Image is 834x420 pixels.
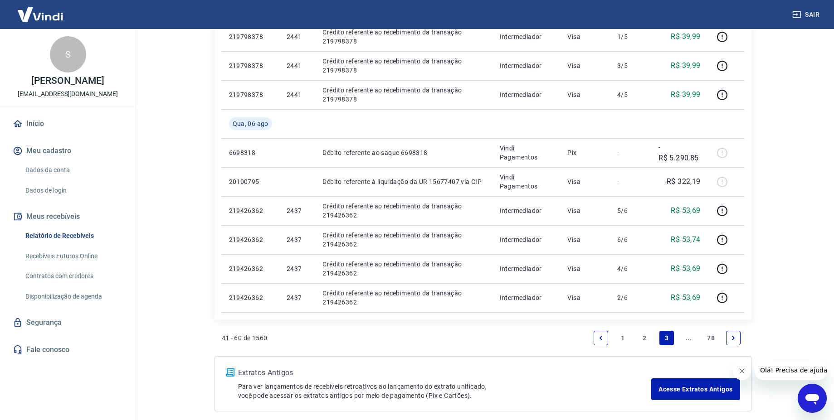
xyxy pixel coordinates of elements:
p: Pix [567,148,603,157]
p: Visa [567,177,603,186]
a: Next page [726,331,741,345]
div: S [50,36,86,72]
p: 219426362 [229,293,272,302]
a: Jump forward [682,331,696,345]
a: Page 3 is your current page [659,331,674,345]
p: Visa [567,32,603,41]
p: 2441 [287,61,308,70]
p: 6/6 [617,235,644,244]
a: Page 1 [615,331,630,345]
p: Débito referente ao saque 6698318 [322,148,485,157]
p: 2437 [287,235,308,244]
p: R$ 53,69 [671,292,700,303]
a: Previous page [594,331,608,345]
p: Intermediador [500,61,553,70]
a: Disponibilização de agenda [22,287,125,306]
p: R$ 39,99 [671,60,700,71]
p: Visa [567,235,603,244]
button: Sair [790,6,823,23]
button: Meu cadastro [11,141,125,161]
p: 2437 [287,293,308,302]
p: Intermediador [500,206,553,215]
p: [EMAIL_ADDRESS][DOMAIN_NAME] [18,89,118,99]
ul: Pagination [590,327,744,349]
p: Vindi Pagamentos [500,173,553,191]
p: -R$ 322,19 [665,176,701,187]
p: Para ver lançamentos de recebíveis retroativos ao lançamento do extrato unificado, você pode aces... [238,382,652,400]
p: 1/5 [617,32,644,41]
a: Contratos com credores [22,267,125,285]
a: Dados de login [22,181,125,200]
p: Débito referente à liquidação da UR 15677407 via CIP [322,177,485,186]
iframe: Botão para abrir a janela de mensagens [798,384,827,413]
p: - [617,148,644,157]
p: - [617,177,644,186]
img: Vindi [11,0,70,28]
a: Acesse Extratos Antigos [651,378,740,400]
p: 2437 [287,206,308,215]
p: R$ 53,69 [671,263,700,274]
p: 2441 [287,90,308,99]
span: Qua, 06 ago [233,119,268,128]
iframe: Mensagem da empresa [755,360,827,380]
p: 219798378 [229,32,272,41]
button: Meus recebíveis [11,207,125,227]
p: R$ 39,99 [671,89,700,100]
a: Fale conosco [11,340,125,360]
p: Intermediador [500,32,553,41]
p: Crédito referente ao recebimento da transação 219426362 [322,289,485,307]
p: 3/5 [617,61,644,70]
p: [PERSON_NAME] [31,76,104,86]
p: Intermediador [500,264,553,273]
p: Vindi Pagamentos [500,144,553,162]
p: 219426362 [229,206,272,215]
p: Crédito referente ao recebimento da transação 219798378 [322,57,485,75]
p: 4/5 [617,90,644,99]
p: Intermediador [500,293,553,302]
p: Crédito referente ao recebimento da transação 219426362 [322,231,485,249]
p: 219798378 [229,90,272,99]
p: 2437 [287,264,308,273]
a: Recebíveis Futuros Online [22,247,125,266]
span: Olá! Precisa de ajuda? [5,6,76,14]
img: ícone [226,368,234,377]
p: Extratos Antigos [238,367,652,378]
p: Crédito referente ao recebimento da transação 219798378 [322,28,485,46]
p: 2/6 [617,293,644,302]
p: Intermediador [500,90,553,99]
a: Page 78 [703,331,718,345]
iframe: Fechar mensagem [733,362,751,380]
p: Crédito referente ao recebimento da transação 219426362 [322,202,485,220]
a: Segurança [11,313,125,333]
p: Visa [567,61,603,70]
p: Visa [567,264,603,273]
p: 219426362 [229,235,272,244]
p: 6698318 [229,148,272,157]
p: 4/6 [617,264,644,273]
p: 5/6 [617,206,644,215]
p: Visa [567,206,603,215]
a: Page 2 [638,331,652,345]
p: Visa [567,90,603,99]
a: Dados da conta [22,161,125,179]
p: 219798378 [229,61,272,70]
p: 219426362 [229,264,272,273]
p: Crédito referente ao recebimento da transação 219426362 [322,260,485,278]
p: Intermediador [500,235,553,244]
a: Relatório de Recebíveis [22,227,125,245]
p: Crédito referente ao recebimento da transação 219798378 [322,86,485,104]
a: Início [11,114,125,134]
p: 20100795 [229,177,272,186]
p: 41 - 60 de 1560 [222,333,268,343]
p: R$ 53,74 [671,234,700,245]
p: R$ 39,99 [671,31,700,42]
p: R$ 53,69 [671,205,700,216]
p: -R$ 5.290,85 [658,142,700,164]
p: Visa [567,293,603,302]
p: 2441 [287,32,308,41]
